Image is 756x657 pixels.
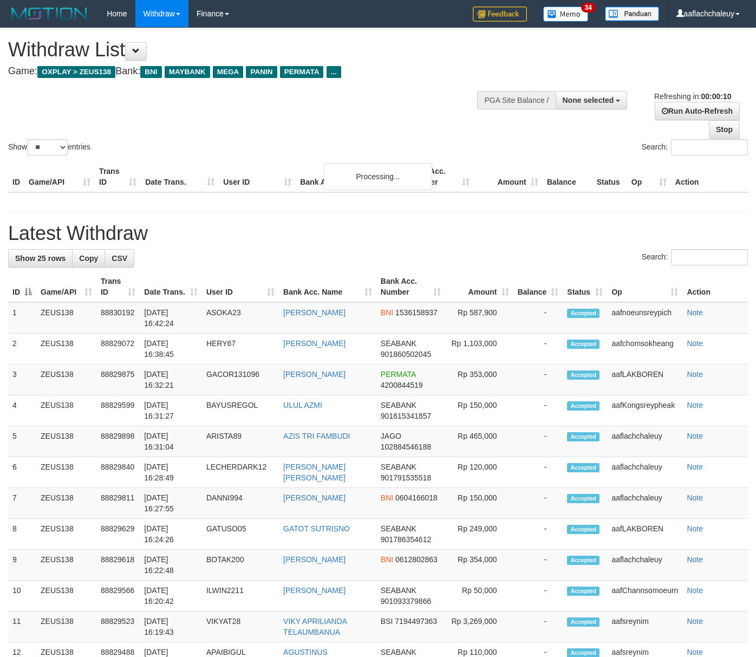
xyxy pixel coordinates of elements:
[105,249,134,268] a: CSV
[324,163,432,190] div: Processing...
[96,365,140,395] td: 88829875
[8,139,90,155] label: Show entries
[445,457,513,488] td: Rp 120,000
[36,488,96,519] td: ZEUS138
[513,365,563,395] td: -
[8,365,36,395] td: 3
[36,365,96,395] td: ZEUS138
[445,395,513,426] td: Rp 150,000
[283,524,350,533] a: GATOT SUTRISNO
[24,161,95,192] th: Game/API
[283,463,346,482] a: [PERSON_NAME] [PERSON_NAME]
[567,370,599,380] span: Accepted
[96,519,140,550] td: 88829629
[567,309,599,318] span: Accepted
[687,339,703,348] a: Note
[96,395,140,426] td: 88829599
[8,488,36,519] td: 7
[445,365,513,395] td: Rp 353,000
[581,3,596,12] span: 34
[327,66,341,78] span: ...
[513,581,563,612] td: -
[8,334,36,365] td: 2
[607,612,682,642] td: aafsreynim
[687,586,703,595] a: Note
[202,612,279,642] td: VIKYAT28
[607,550,682,581] td: aaflachchaleuy
[219,161,296,192] th: User ID
[477,91,555,109] div: PGA Site Balance /
[96,581,140,612] td: 88829566
[202,488,279,519] td: DANNI994
[283,401,322,409] a: ULUL AZMI
[687,524,703,533] a: Note
[376,271,446,302] th: Bank Acc. Number: activate to sort column ascending
[607,581,682,612] td: aafChannsomoeurn
[283,617,347,636] a: VIKY APRILIANDA TELAUMBANUA
[395,617,437,626] span: Copy 7194497363 to clipboard
[79,254,98,263] span: Copy
[96,550,140,581] td: 88829618
[445,426,513,457] td: Rp 465,000
[140,271,202,302] th: Date Trans.: activate to sort column ascending
[513,426,563,457] td: -
[381,524,416,533] span: SEABANK
[283,339,346,348] a: [PERSON_NAME]
[96,457,140,488] td: 88829840
[381,339,416,348] span: SEABANK
[395,308,438,317] span: Copy 1536158937 to clipboard
[8,550,36,581] td: 9
[474,161,543,192] th: Amount
[202,365,279,395] td: GACOR131096
[36,457,96,488] td: ZEUS138
[165,66,210,78] span: MAYBANK
[654,92,731,101] span: Refreshing in:
[642,139,748,155] label: Search:
[607,365,682,395] td: aafLAKBOREN
[445,581,513,612] td: Rp 50,000
[112,254,127,263] span: CSV
[671,249,748,265] input: Search:
[405,161,473,192] th: Bank Acc. Number
[513,395,563,426] td: -
[202,457,279,488] td: LECHERDARK12
[8,519,36,550] td: 8
[687,493,703,502] a: Note
[36,334,96,365] td: ZEUS138
[513,488,563,519] td: -
[567,556,599,565] span: Accepted
[140,302,202,334] td: [DATE] 16:42:24
[36,395,96,426] td: ZEUS138
[381,370,416,379] span: PERMATA
[8,302,36,334] td: 1
[8,161,24,192] th: ID
[8,581,36,612] td: 10
[140,334,202,365] td: [DATE] 16:38:45
[381,308,393,317] span: BNI
[445,550,513,581] td: Rp 354,000
[202,334,279,365] td: HERY67
[15,254,66,263] span: Show 25 rows
[381,401,416,409] span: SEABANK
[8,395,36,426] td: 4
[567,587,599,596] span: Accepted
[140,365,202,395] td: [DATE] 16:32:21
[607,519,682,550] td: aafLAKBOREN
[607,395,682,426] td: aafKongsreypheak
[687,401,703,409] a: Note
[445,334,513,365] td: Rp 1,103,000
[140,581,202,612] td: [DATE] 16:20:42
[445,271,513,302] th: Amount: activate to sort column ascending
[213,66,244,78] span: MEGA
[27,139,68,155] select: Showentries
[642,249,748,265] label: Search:
[96,488,140,519] td: 88829811
[96,302,140,334] td: 88830192
[381,443,431,451] span: Copy 102884546188 to clipboard
[445,302,513,334] td: Rp 587,900
[283,308,346,317] a: [PERSON_NAME]
[607,302,682,334] td: aafnoeunsreypich
[445,612,513,642] td: Rp 3,269,000
[513,612,563,642] td: -
[283,648,328,656] a: AGUSTINUS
